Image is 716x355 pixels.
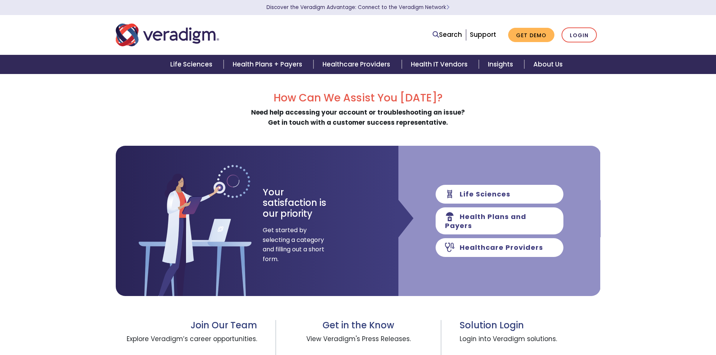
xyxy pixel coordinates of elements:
a: Search [433,30,462,40]
a: Healthcare Providers [313,55,401,74]
h3: Get in the Know [294,320,422,331]
span: Learn More [446,4,450,11]
a: Login [562,27,597,43]
img: Veradigm logo [116,23,219,47]
strong: Need help accessing your account or troubleshooting an issue? Get in touch with a customer succes... [251,108,465,127]
a: Discover the Veradigm Advantage: Connect to the Veradigm NetworkLearn More [266,4,450,11]
h3: Join Our Team [116,320,257,331]
a: Get Demo [508,28,554,42]
a: Support [470,30,496,39]
h3: Solution Login [460,320,600,331]
h2: How Can We Assist You [DATE]? [116,92,601,104]
a: Health Plans + Payers [224,55,313,74]
h3: Your satisfaction is our priority [263,187,340,219]
span: Get started by selecting a category and filling out a short form. [263,225,325,264]
a: Health IT Vendors [402,55,479,74]
a: Life Sciences [161,55,224,74]
a: Insights [479,55,524,74]
a: About Us [524,55,572,74]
